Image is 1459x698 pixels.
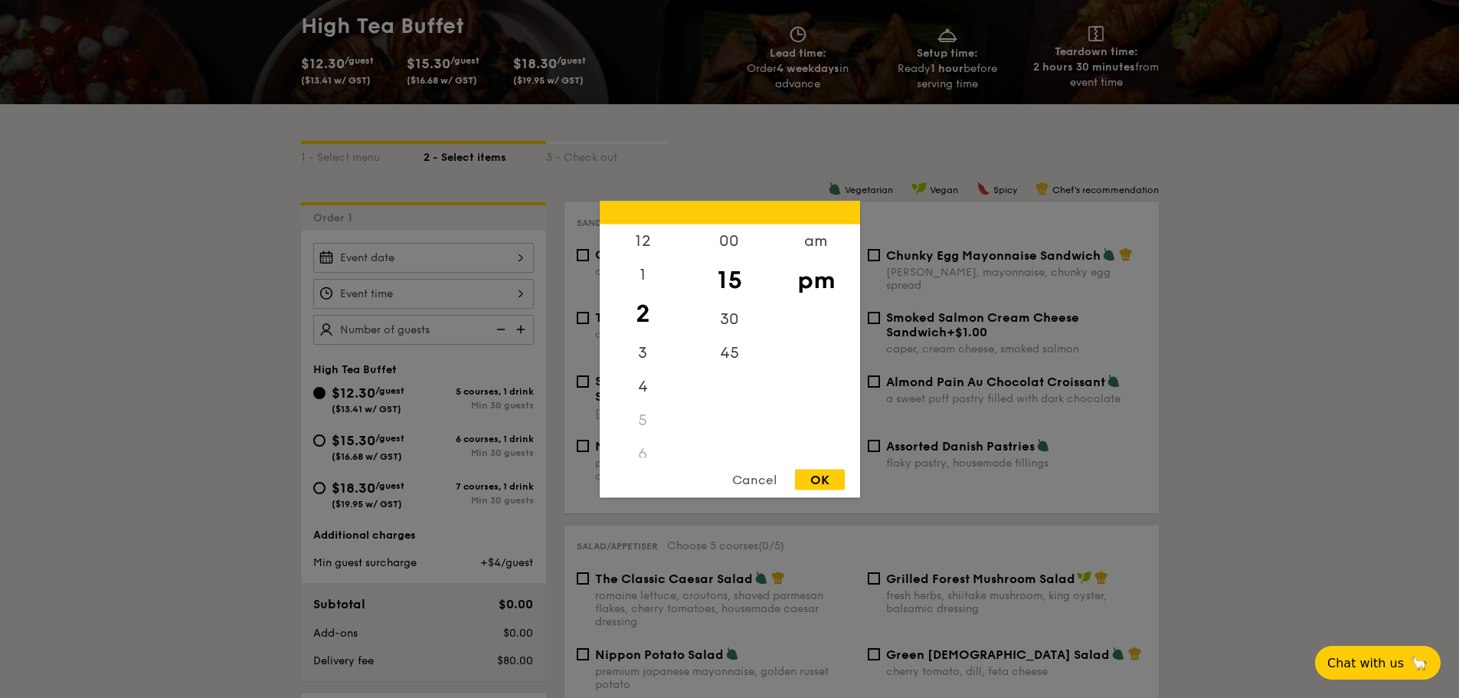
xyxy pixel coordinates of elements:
div: Cancel [717,469,792,490]
div: 1 [600,257,686,291]
div: 45 [686,336,773,369]
div: 4 [600,369,686,403]
span: Chat with us [1327,656,1404,670]
div: 30 [686,302,773,336]
div: pm [773,257,859,302]
div: am [773,224,859,257]
div: 12 [600,224,686,257]
div: 5 [600,403,686,437]
span: 🦙 [1410,654,1428,672]
div: 15 [686,257,773,302]
div: OK [795,469,845,490]
button: Chat with us🦙 [1315,646,1441,680]
div: 3 [600,336,686,369]
div: 2 [600,291,686,336]
div: 6 [600,437,686,470]
div: 00 [686,224,773,257]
